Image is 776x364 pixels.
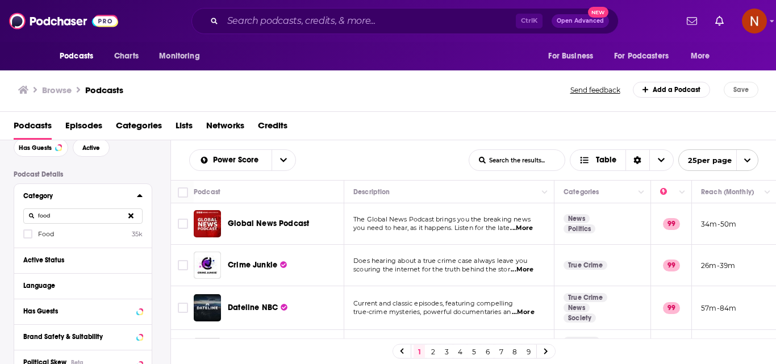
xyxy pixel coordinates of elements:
h2: Choose List sort [189,149,296,171]
a: 4 [454,345,466,358]
span: Current and classic episodes, featuring compelling [353,299,514,307]
button: open menu [272,150,295,170]
button: Save [724,82,758,98]
span: 35k [132,230,143,238]
a: 7 [495,345,507,358]
span: Crime Junkie [228,260,277,270]
button: open menu [52,45,108,67]
span: Toggle select row [178,303,188,313]
a: 9 [523,345,534,358]
span: ...More [512,308,535,317]
a: Credits [258,116,287,140]
span: Dateline NBC [228,303,278,312]
p: 26m-39m [701,261,735,270]
p: Podcast Details [14,170,152,178]
span: Toggle select row [178,260,188,270]
a: Global News Podcast [228,218,309,229]
h3: Browse [42,85,72,95]
a: News [564,303,590,312]
div: Language [23,282,135,290]
span: scouring the internet for the truth behind the stor [353,265,510,273]
a: 8 [509,345,520,358]
input: Search Category... [23,208,143,224]
button: Send feedback [567,85,624,95]
span: Lists [176,116,193,140]
a: Show notifications dropdown [711,11,728,31]
span: ...More [510,224,533,233]
img: User Profile [742,9,767,34]
div: Power Score [660,185,676,199]
span: Has Guests [19,145,52,151]
div: Search podcasts, credits, & more... [191,8,619,34]
a: Podcasts [14,116,52,140]
a: 6 [482,345,493,358]
span: 25 per page [679,152,732,169]
a: 1 [414,345,425,358]
span: Open Advanced [557,18,604,24]
button: Category [23,189,137,203]
p: 57m-84m [701,303,736,313]
span: Power Score [213,156,262,164]
a: Dateline NBC [228,302,287,313]
img: Podchaser - Follow, Share and Rate Podcasts [9,10,118,32]
a: Episodes [65,116,102,140]
div: Description [353,185,390,199]
button: Brand Safety & Suitability [23,329,143,344]
span: you need to hear, as it happens. Listen for the late [353,224,510,232]
span: Networks [206,116,244,140]
p: 99 [663,302,680,313]
button: Active Status [23,253,143,267]
button: Open AdvancedNew [552,14,609,28]
a: True Crime [564,261,607,270]
p: 99 [663,218,680,229]
a: Categories [116,116,162,140]
span: New [588,7,608,18]
button: Column Actions [761,186,774,199]
img: Crime Junkie [194,252,221,279]
a: True Crime [564,293,607,302]
span: Does hearing about a true crime case always leave you [353,257,527,265]
button: Choose View [570,149,674,171]
div: Reach (Monthly) [701,185,754,199]
div: Active Status [23,256,135,264]
span: Global News Podcast [228,219,309,228]
img: Dateline NBC [194,294,221,321]
a: Podcasts [85,85,123,95]
div: Has Guests [23,307,133,315]
a: Global News Podcast [194,210,221,237]
span: Monitoring [159,48,199,64]
span: Charts [114,48,139,64]
a: Charts [107,45,145,67]
button: Active [73,139,110,157]
button: Has Guests [23,304,143,318]
button: Language [23,278,143,292]
div: Sort Direction [625,150,649,170]
a: Politics [564,224,595,233]
button: open menu [683,45,724,67]
a: Society [564,313,596,323]
div: Categories [564,185,599,199]
div: Podcast [194,185,220,199]
button: Column Actions [635,186,648,199]
button: Has Guests [14,139,68,157]
span: More [691,48,710,64]
p: 99 [663,260,680,271]
button: Column Actions [675,186,689,199]
button: open menu [151,45,214,67]
div: Brand Safety & Suitability [23,333,133,341]
a: News [564,214,590,223]
a: Show notifications dropdown [682,11,702,31]
a: 2 [427,345,439,358]
span: true-crime mysteries, powerful documentaries an [353,308,511,316]
span: Table [596,156,616,164]
span: For Business [548,48,593,64]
